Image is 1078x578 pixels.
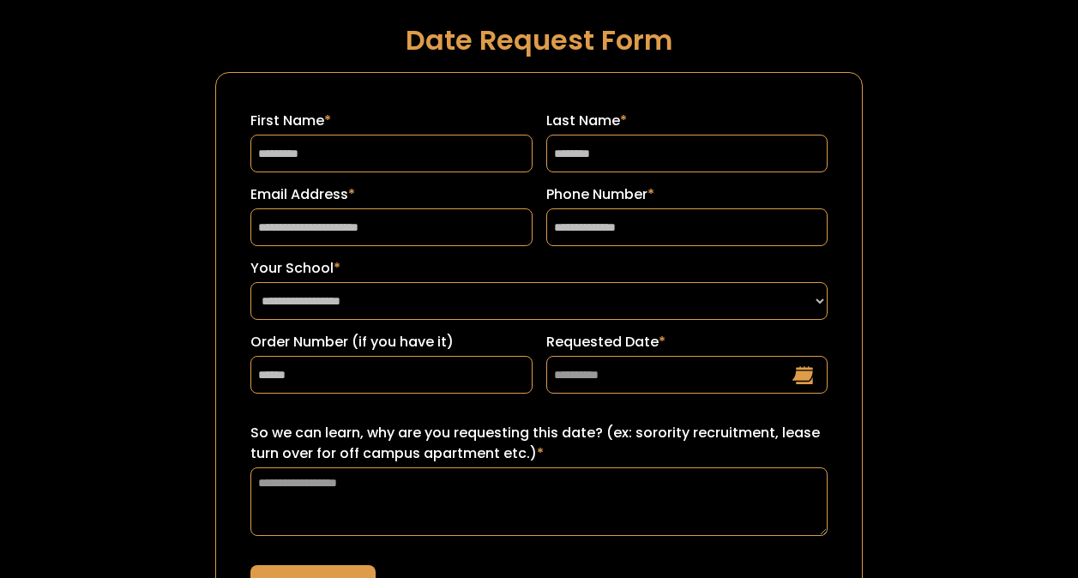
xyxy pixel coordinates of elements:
[250,423,827,464] label: So we can learn, why are you requesting this date? (ex: sorority recruitment, lease turn over for...
[250,111,532,131] label: First Name
[546,184,828,205] label: Phone Number
[215,25,862,55] h1: Date Request Form
[250,258,827,279] label: Your School
[250,184,532,205] label: Email Address
[546,332,828,352] label: Requested Date
[250,332,532,352] label: Order Number (if you have it)
[546,111,828,131] label: Last Name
